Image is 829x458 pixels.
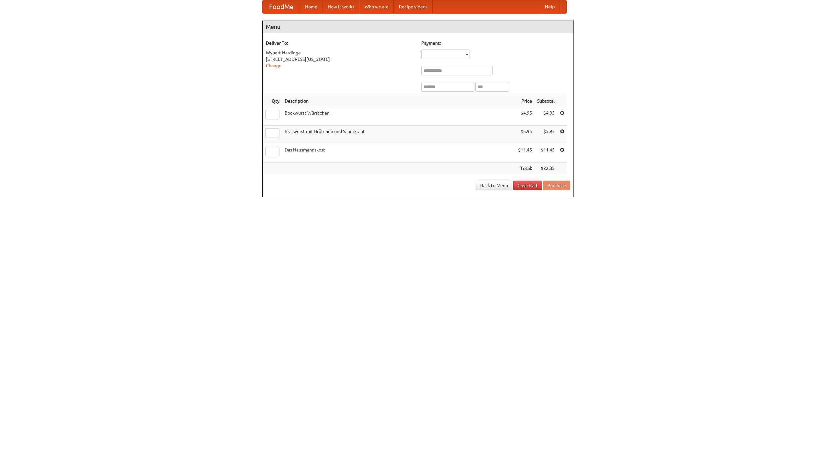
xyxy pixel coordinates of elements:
[513,181,542,190] a: Clear Cart
[266,40,415,46] h5: Deliver To:
[516,162,535,174] th: Total:
[543,181,570,190] button: Purchase
[535,126,557,144] td: $5.95
[421,40,570,46] h5: Payment:
[359,0,394,13] a: Who we are
[282,95,516,107] th: Description
[263,95,282,107] th: Qty
[516,126,535,144] td: $5.95
[535,144,557,162] td: $11.45
[540,0,560,13] a: Help
[516,107,535,126] td: $4.95
[535,107,557,126] td: $4.95
[282,126,516,144] td: Bratwurst mit Brötchen und Sauerkraut
[266,56,415,62] div: [STREET_ADDRESS][US_STATE]
[394,0,433,13] a: Recipe videos
[516,144,535,162] td: $11.45
[535,162,557,174] th: $22.35
[516,95,535,107] th: Price
[266,50,415,56] div: Wybert Hardinge
[263,20,573,33] h4: Menu
[300,0,323,13] a: Home
[323,0,359,13] a: How it works
[282,107,516,126] td: Bockwurst Würstchen
[266,63,281,68] a: Change
[476,181,512,190] a: Back to Menu
[282,144,516,162] td: Das Hausmannskost
[535,95,557,107] th: Subtotal
[263,0,300,13] a: FoodMe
